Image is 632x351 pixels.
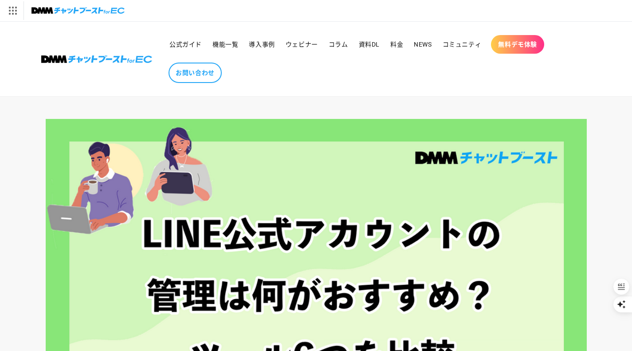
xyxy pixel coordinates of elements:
[353,35,385,54] a: 資料DL
[359,40,380,48] span: 資料DL
[498,40,537,48] span: 無料デモ体験
[414,40,432,48] span: NEWS
[280,35,323,54] a: ウェビナー
[1,1,24,20] img: サービス
[169,40,202,48] span: 公式ガイド
[390,40,403,48] span: 料金
[243,35,280,54] a: 導入事例
[286,40,318,48] span: ウェビナー
[31,4,125,17] img: チャットブーストforEC
[207,35,243,54] a: 機能一覧
[385,35,408,54] a: 料金
[408,35,437,54] a: NEWS
[437,35,487,54] a: コミュニティ
[491,35,544,54] a: 無料デモ体験
[164,35,207,54] a: 公式ガイド
[323,35,353,54] a: コラム
[212,40,238,48] span: 機能一覧
[329,40,348,48] span: コラム
[41,55,152,63] img: 株式会社DMM Boost
[443,40,482,48] span: コミュニティ
[249,40,275,48] span: 導入事例
[169,63,222,83] a: お問い合わせ
[176,69,215,77] span: お問い合わせ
